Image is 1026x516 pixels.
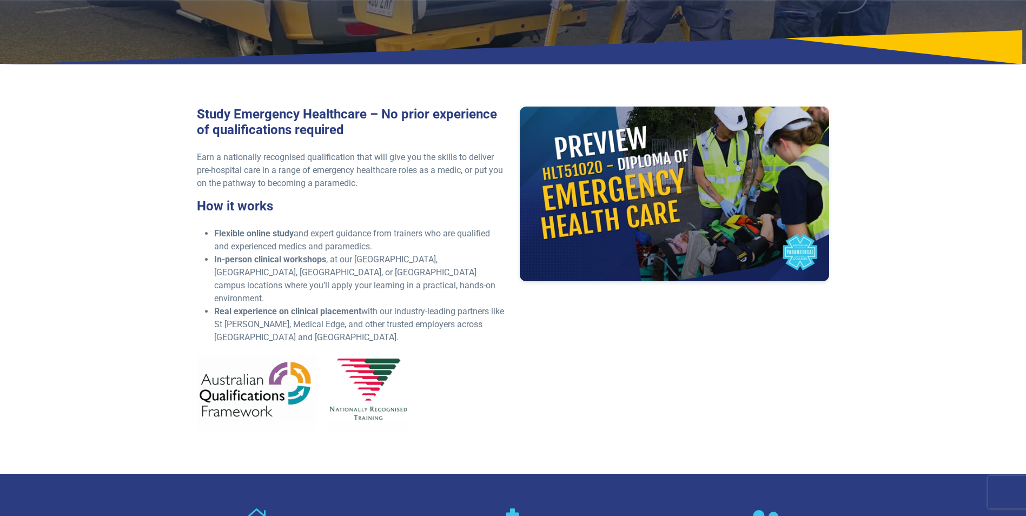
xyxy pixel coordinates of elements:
[214,227,507,253] li: and expert guidance from trainers who are qualified and experienced medics and paramedics.
[197,107,507,138] h3: Study Emergency Healthcare – No prior experience of qualifications required
[214,228,294,239] strong: Flexible online study
[520,107,830,281] iframe: Preview the Diploma of Emergency Health Care Course
[214,253,507,305] li: , at our [GEOGRAPHIC_DATA], [GEOGRAPHIC_DATA], [GEOGRAPHIC_DATA], or [GEOGRAPHIC_DATA] campus loc...
[214,306,361,316] strong: Real experience on clinical placement
[197,151,507,190] p: Earn a nationally recognised qualification that will give you the skills to deliver pre-hospital ...
[214,305,507,344] li: with our industry-leading partners like St [PERSON_NAME], Medical Edge, and other trusted employe...
[214,254,326,264] strong: In-person clinical workshops
[197,199,507,214] h3: How it works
